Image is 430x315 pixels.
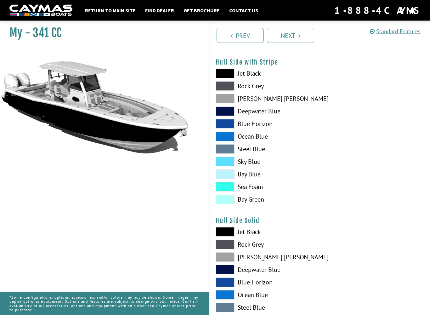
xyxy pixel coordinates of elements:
label: [PERSON_NAME] [PERSON_NAME] [216,94,314,104]
img: white-logo-c9c8dbefe5ff5ceceb0f0178aa75bf4bb51f6bca0971e226c86eb53dfe498488.png [9,5,72,16]
label: Bay Green [216,195,314,204]
label: Blue Horizon [216,119,314,129]
a: Prev [217,28,264,43]
label: Rock Grey [216,240,314,249]
a: Return to main site [82,6,139,14]
a: Find Dealer [142,6,177,14]
label: Blue Horizon [216,278,314,287]
label: Bay Blue [216,170,314,179]
label: Sea Foam [216,182,314,192]
label: Rock Grey [216,82,314,91]
h4: Hull Side Solid [216,217,424,225]
label: Steel Blue [216,145,314,154]
label: Steel Blue [216,303,314,312]
a: Contact Us [226,6,261,14]
p: *Some configurations, options, accessories, and/or colors may not be shown. Some images may depic... [9,292,199,315]
label: Ocean Blue [216,132,314,141]
div: 1-888-4CAYMAS [334,3,421,17]
label: Jet Black [216,69,314,78]
h4: Hull Side with Stripe [216,59,424,66]
label: [PERSON_NAME] [PERSON_NAME] [216,253,314,262]
label: Deepwater Blue [216,107,314,116]
a: Next [267,28,314,43]
h1: My - 341 CC [9,26,193,40]
label: Jet Black [216,227,314,237]
a: Standard Features [370,28,421,35]
ul: Pagination [215,27,430,43]
label: Deepwater Blue [216,265,314,275]
a: Get Brochure [180,6,223,14]
label: Sky Blue [216,157,314,167]
label: Ocean Blue [216,290,314,300]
